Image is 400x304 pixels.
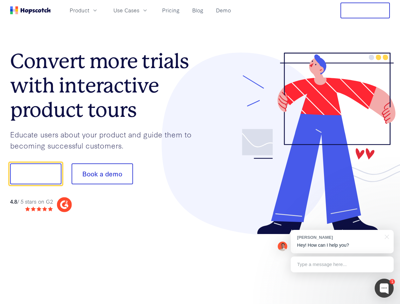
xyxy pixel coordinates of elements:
h1: Convert more trials with interactive product tours [10,49,200,122]
button: Show me! [10,163,61,184]
p: Educate users about your product and guide them to becoming successful customers. [10,129,200,151]
div: [PERSON_NAME] [297,234,381,240]
a: Pricing [160,5,182,16]
a: Blog [190,5,206,16]
button: Product [66,5,102,16]
strong: 4.8 [10,198,17,205]
div: Type a message here... [291,256,394,272]
div: 1 [390,279,395,284]
img: Mark Spera [278,242,287,251]
span: Product [70,6,89,14]
a: Demo [213,5,233,16]
span: Use Cases [113,6,139,14]
button: Use Cases [110,5,152,16]
div: / 5 stars on G2 [10,198,53,206]
a: Home [10,6,51,14]
p: Hey! How can I help you? [297,242,387,249]
button: Book a demo [72,163,133,184]
button: Free Trial [340,3,390,18]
